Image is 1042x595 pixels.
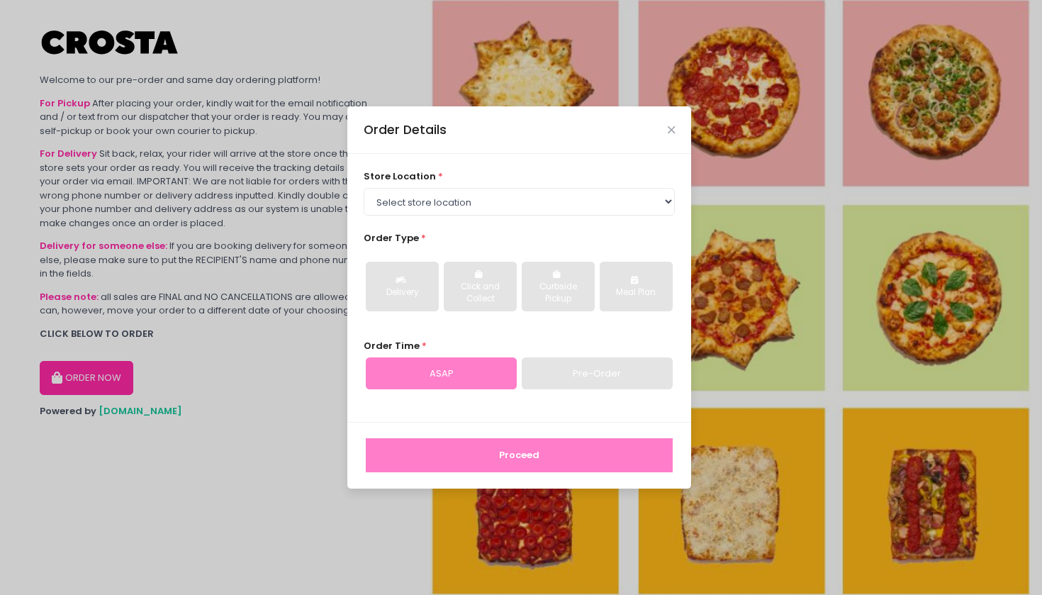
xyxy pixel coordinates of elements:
span: Order Time [364,339,420,352]
button: Click and Collect [444,262,517,311]
span: store location [364,169,436,183]
div: Click and Collect [454,281,507,306]
button: Meal Plan [600,262,673,311]
button: Delivery [366,262,439,311]
button: Proceed [366,438,673,472]
button: Close [668,126,675,133]
div: Meal Plan [610,287,663,299]
span: Order Type [364,231,419,245]
button: Curbside Pickup [522,262,595,311]
div: Delivery [376,287,429,299]
div: Curbside Pickup [532,281,585,306]
div: Order Details [364,121,447,139]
